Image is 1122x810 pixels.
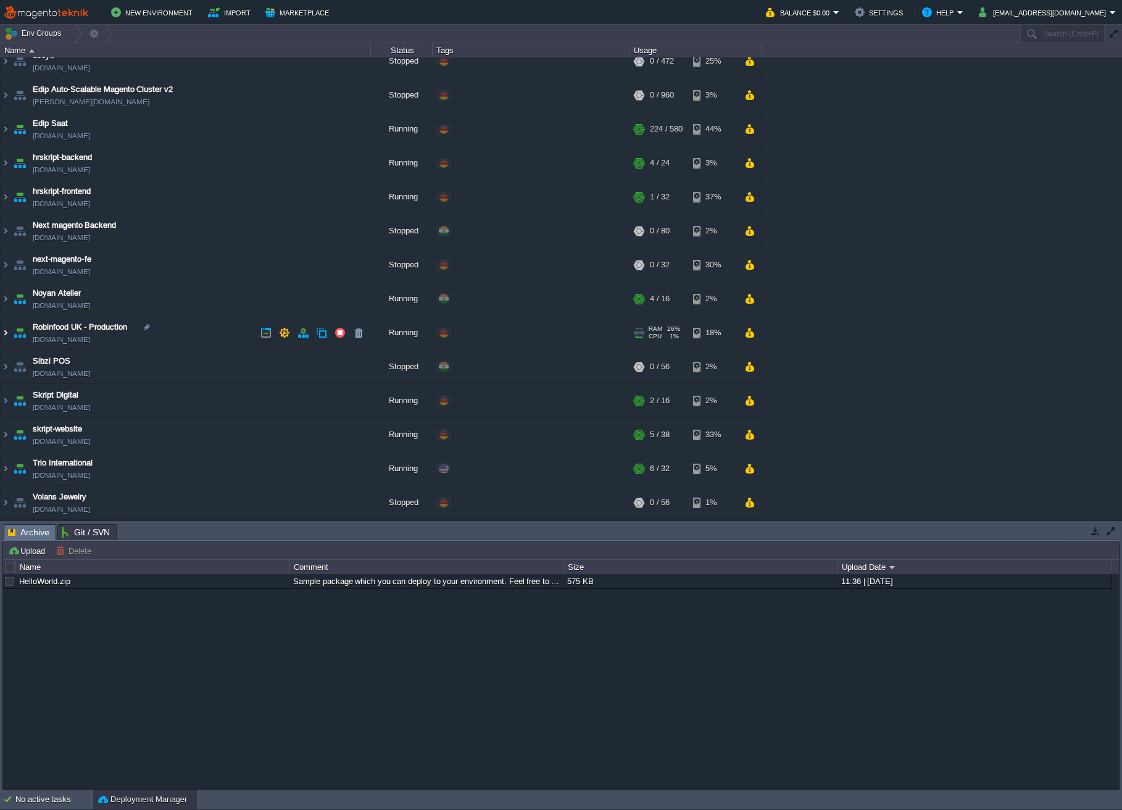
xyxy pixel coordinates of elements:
a: HelloWorld.zip [19,577,70,586]
div: 4 / 24 [650,146,670,180]
a: [DOMAIN_NAME] [33,198,90,210]
div: Running [371,112,433,146]
div: 33% [693,418,733,451]
div: Tags [433,43,630,57]
a: Next magento Backend [33,219,116,232]
div: Running [371,384,433,417]
button: New Environment [111,5,196,20]
img: AMDAwAAAACH5BAEAAAAALAAAAAABAAEAAAICRAEAOw== [11,248,28,282]
div: 0 / 56 [650,350,670,383]
div: Name [17,560,289,574]
div: 1 / 32 [650,180,670,214]
div: 44% [693,112,733,146]
div: 6 / 32 [650,452,670,485]
div: Size [565,560,837,574]
img: MagentoTeknik [4,5,88,20]
a: [PERSON_NAME][DOMAIN_NAME] [33,96,149,108]
a: Robinfood UK - Production [33,321,127,333]
div: 2% [693,384,733,417]
button: Env Groups [4,25,65,42]
img: AMDAwAAAACH5BAEAAAAALAAAAAABAAEAAAICRAEAOw== [1,180,10,214]
div: 30% [693,248,733,282]
button: Marketplace [265,5,333,20]
div: 3% [693,146,733,180]
button: Deployment Manager [98,793,187,806]
img: AMDAwAAAACH5BAEAAAAALAAAAAABAAEAAAICRAEAOw== [11,350,28,383]
a: next-magento-fe [33,253,91,265]
div: 0 / 960 [650,78,674,112]
a: [DOMAIN_NAME] [33,367,90,380]
img: AMDAwAAAACH5BAEAAAAALAAAAAABAAEAAAICRAEAOw== [1,418,10,451]
div: Comment [291,560,563,574]
div: Stopped [371,214,433,248]
div: 2% [693,282,733,315]
img: AMDAwAAAACH5BAEAAAAALAAAAAABAAEAAAICRAEAOw== [11,112,28,146]
div: Running [371,282,433,315]
span: Archive [8,525,49,540]
a: [DOMAIN_NAME] [33,401,90,414]
div: 2% [693,350,733,383]
div: 25% [693,44,733,78]
div: Running [371,452,433,485]
div: Status [372,43,432,57]
div: Name [1,43,370,57]
div: 5% [693,452,733,485]
button: Import [208,5,254,20]
button: Help [922,5,957,20]
a: [DOMAIN_NAME] [33,130,90,142]
div: 37% [693,180,733,214]
div: Running [371,146,433,180]
div: 2% [693,214,733,248]
div: 224 / 580 [650,112,683,146]
img: AMDAwAAAACH5BAEAAAAALAAAAAABAAEAAAICRAEAOw== [11,180,28,214]
a: [DOMAIN_NAME] [33,469,90,482]
span: skript-website [33,423,82,435]
button: Settings [855,5,907,20]
a: Skript Digital [33,389,78,401]
div: Stopped [371,78,433,112]
img: AMDAwAAAACH5BAEAAAAALAAAAAABAAEAAAICRAEAOw== [11,418,28,451]
a: Volans Jewelry [33,491,86,503]
span: hrskript-frontend [33,185,91,198]
img: AMDAwAAAACH5BAEAAAAALAAAAAABAAEAAAICRAEAOw== [11,146,28,180]
a: Edip Saat [33,117,68,130]
img: AMDAwAAAACH5BAEAAAAALAAAAAABAAEAAAICRAEAOw== [11,486,28,519]
div: 0 / 32 [650,248,670,282]
div: 11:36 | [DATE] [838,574,1111,588]
img: AMDAwAAAACH5BAEAAAAALAAAAAABAAEAAAICRAEAOw== [11,214,28,248]
a: Edip Auto-Scalable Magento Cluster v2 [33,83,173,96]
a: [DOMAIN_NAME] [33,62,90,74]
img: AMDAwAAAACH5BAEAAAAALAAAAAABAAEAAAICRAEAOw== [11,282,28,315]
a: Sibzi POS [33,355,70,367]
a: hrskript-backend [33,151,92,164]
a: [DOMAIN_NAME] [33,503,90,516]
a: [DOMAIN_NAME] [33,164,90,176]
div: Sample package which you can deploy to your environment. Feel free to delete and upload a package... [290,574,563,588]
img: AMDAwAAAACH5BAEAAAAALAAAAAABAAEAAAICRAEAOw== [1,316,10,349]
img: AMDAwAAAACH5BAEAAAAALAAAAAABAAEAAAICRAEAOw== [1,384,10,417]
img: AMDAwAAAACH5BAEAAAAALAAAAAABAAEAAAICRAEAOw== [1,44,10,78]
img: AMDAwAAAACH5BAEAAAAALAAAAAABAAEAAAICRAEAOw== [1,214,10,248]
div: 5 / 38 [650,418,670,451]
img: AMDAwAAAACH5BAEAAAAALAAAAAABAAEAAAICRAEAOw== [11,316,28,349]
img: AMDAwAAAACH5BAEAAAAALAAAAAABAAEAAAICRAEAOw== [11,452,28,485]
span: 1% [667,333,679,340]
div: 1% [693,486,733,519]
div: Upload Date [839,560,1112,574]
span: Git / SVN [62,525,110,540]
div: 18% [693,316,733,349]
span: CPU [649,333,662,340]
div: 0 / 56 [650,486,670,519]
div: Running [371,418,433,451]
a: [DOMAIN_NAME] [33,435,90,448]
a: [DOMAIN_NAME] [33,232,90,244]
div: Running [371,316,433,349]
button: Upload [8,545,49,556]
